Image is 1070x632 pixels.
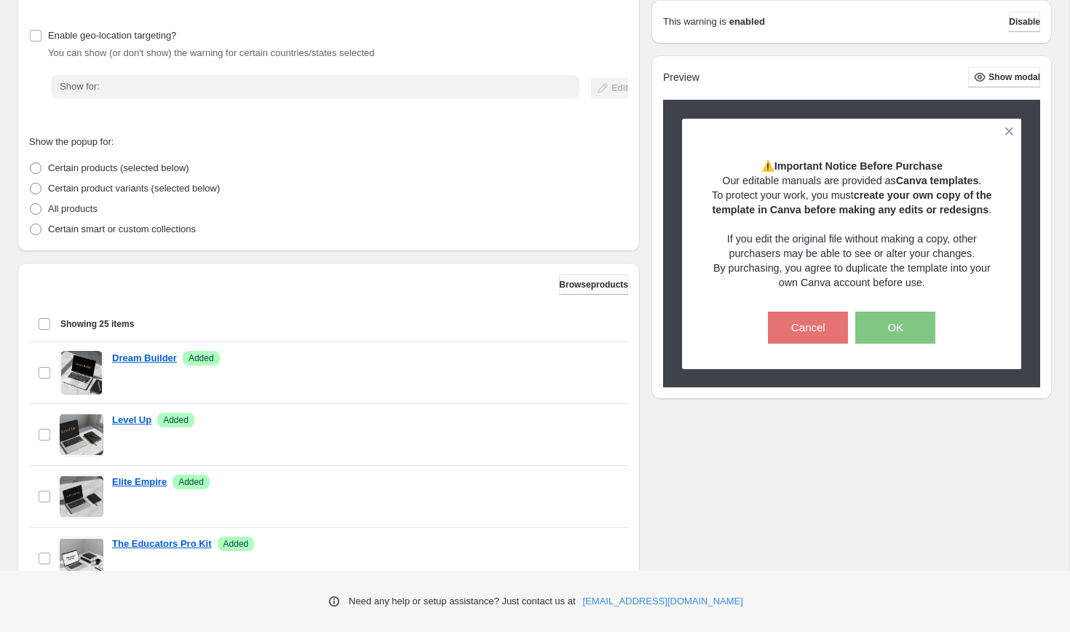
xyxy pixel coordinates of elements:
a: Dream Builder [112,351,177,366]
span: Browse products [559,279,628,291]
img: Elite Empire [60,476,103,516]
p: Our editable manuals are provided as . To protect your work, you must . [708,173,996,217]
p: ⚠️ [708,159,996,173]
p: Certain smart or custom collections [48,222,196,237]
span: Disable [1009,16,1040,28]
span: Certain product variants (selected below) [48,183,220,194]
img: The Educators Pro Kit [60,539,103,578]
span: Show modal [988,71,1040,83]
span: Added [163,414,189,426]
h2: Preview [663,71,700,84]
a: The Educators Pro Kit [112,537,212,551]
button: Browseproducts [559,274,628,295]
span: Certain products (selected below) [48,162,189,173]
button: Disable [1009,12,1040,32]
p: All products [48,202,98,216]
span: Show for: [60,81,100,92]
img: Dream Builder [61,351,103,395]
span: Added [189,352,214,364]
button: Show modal [968,67,1040,87]
p: This warning is [663,15,726,29]
strong: Canva templates [896,175,979,186]
span: Enable geo-location targeting? [48,30,176,41]
a: [EMAIL_ADDRESS][DOMAIN_NAME] [583,594,743,609]
span: Added [178,476,204,488]
button: OK [855,312,935,344]
strong: enabled [729,15,765,29]
strong: create your own copy of the template in Canva before making any edits or redesigns [712,189,991,216]
span: Added [223,538,249,550]
button: Cancel [768,312,848,344]
p: If you edit the original file without making a copy, other purchasers may be able to see or alter... [708,232,996,290]
span: Show the popup for: [29,136,114,147]
span: Showing 25 items [60,318,134,330]
a: Level Up [112,413,151,427]
span: You can show (or don't show) the warning for certain countries/states selected [48,47,375,58]
img: Level Up [60,414,103,454]
strong: Important Notice Before Purchase [774,160,943,172]
a: Elite Empire [112,475,167,489]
